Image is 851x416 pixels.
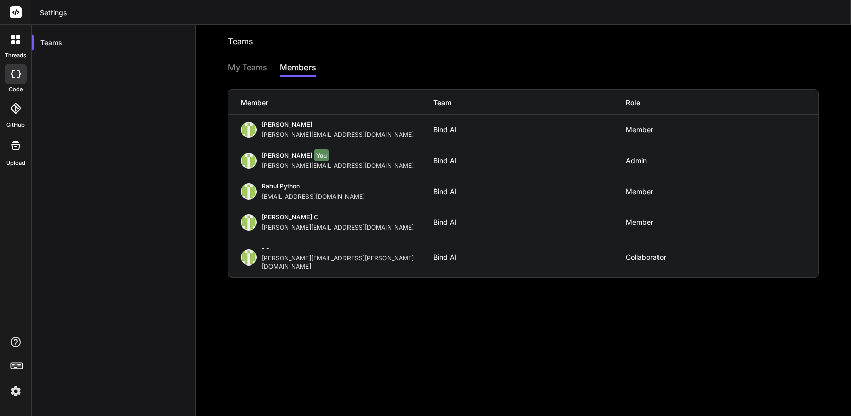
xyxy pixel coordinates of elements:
span: Rahul Python [262,182,300,190]
div: [PERSON_NAME][EMAIL_ADDRESS][DOMAIN_NAME] [262,162,418,170]
img: profile_image [241,153,257,169]
div: [EMAIL_ADDRESS][DOMAIN_NAME] [262,193,369,201]
label: GitHub [6,121,25,129]
div: Bind AI [433,157,457,165]
div: Member [241,98,433,108]
div: Bind AI [433,218,457,226]
div: Teams [32,31,195,54]
div: [PERSON_NAME][EMAIL_ADDRESS][PERSON_NAME][DOMAIN_NAME] [262,254,433,271]
label: Upload [6,159,25,167]
div: [PERSON_NAME][EMAIL_ADDRESS][DOMAIN_NAME] [262,223,418,232]
span: [PERSON_NAME] C [262,213,318,221]
div: members [280,61,316,75]
img: profile_image [241,122,257,138]
div: Member [626,218,818,226]
div: Bind AI [433,187,457,196]
span: [PERSON_NAME] [262,121,312,128]
div: Bind AI [433,126,457,134]
img: profile_image [241,183,257,200]
div: [PERSON_NAME][EMAIL_ADDRESS][DOMAIN_NAME] [262,131,418,139]
div: Bind AI [433,253,457,261]
label: code [9,85,23,94]
div: Team [433,98,626,108]
span: - - [262,244,269,252]
img: profile_image [241,214,257,231]
label: threads [5,51,26,60]
h2: Teams [228,35,253,57]
div: My Teams [228,61,267,75]
span: You [314,149,329,161]
div: Collaborator [626,253,818,261]
div: Member [626,187,818,196]
span: [PERSON_NAME] [262,152,312,159]
div: Role [626,98,818,108]
img: profile_image [241,249,257,266]
img: settings [7,383,24,400]
div: Member [626,126,818,134]
div: Admin [626,157,818,165]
